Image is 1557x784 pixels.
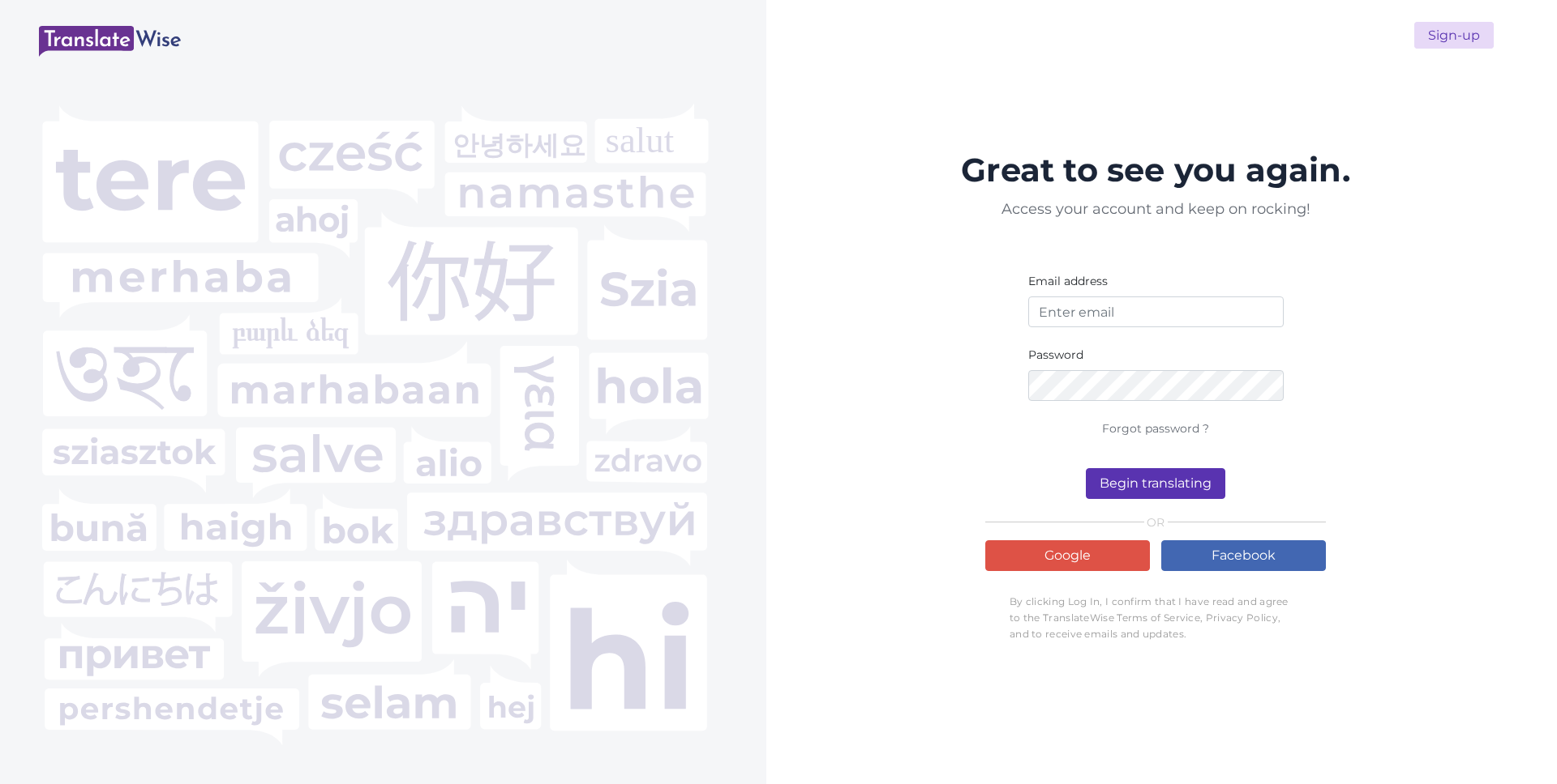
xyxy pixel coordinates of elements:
[1102,421,1209,436] a: Forgot password ?
[985,586,1326,650] p: By clicking Log In, I confirm that I have read and agree to the TranslateWise Terms of Service, P...
[1086,468,1225,499] button: Begin translating
[1028,347,1083,364] label: Password
[1144,517,1168,528] span: OR
[1028,273,1108,290] label: Email address
[957,141,1354,199] h1: Great to see you again.
[1028,296,1284,327] input: Enter email
[1414,22,1494,49] a: Sign-up
[985,540,1150,571] a: Google
[1161,540,1326,571] a: Facebook
[985,199,1326,219] p: Access your account and keep on rocking!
